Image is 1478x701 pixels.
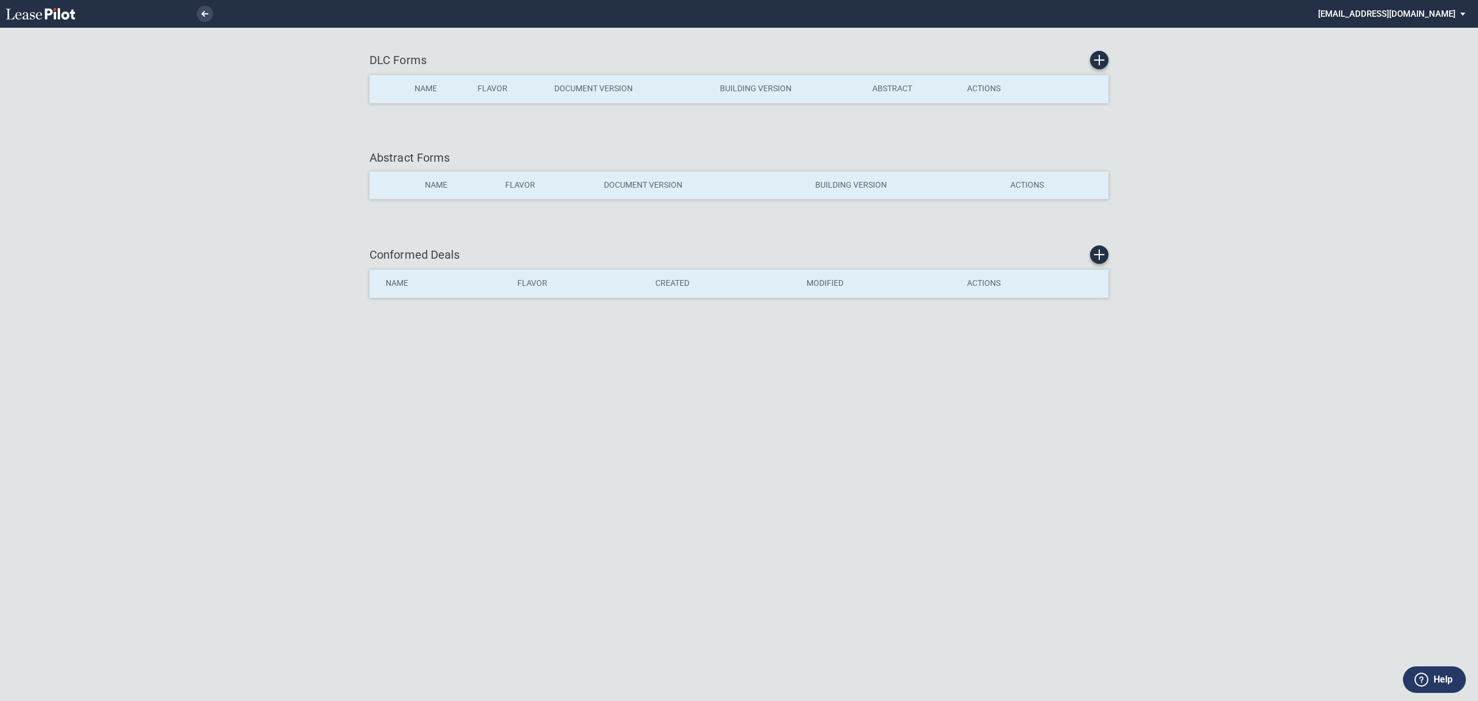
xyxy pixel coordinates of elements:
[369,270,509,297] th: Name
[1090,245,1108,264] a: Create new conformed deal
[497,171,595,199] th: Flavor
[417,171,498,199] th: Name
[959,270,1108,297] th: Actions
[1002,171,1108,199] th: Actions
[369,150,1108,166] div: Abstract Forms
[864,75,959,103] th: Abstract
[369,245,1108,264] div: Conformed Deals
[1403,666,1466,693] button: Help
[1090,51,1108,69] a: Create new Form
[469,75,546,103] th: Flavor
[369,51,1108,69] div: DLC Forms
[1434,672,1453,687] label: Help
[959,75,1042,103] th: Actions
[546,75,711,103] th: Document Version
[406,75,469,103] th: Name
[509,270,647,297] th: Flavor
[647,270,798,297] th: Created
[712,75,864,103] th: Building Version
[596,171,807,199] th: Document Version
[807,171,1002,199] th: Building Version
[798,270,959,297] th: Modified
